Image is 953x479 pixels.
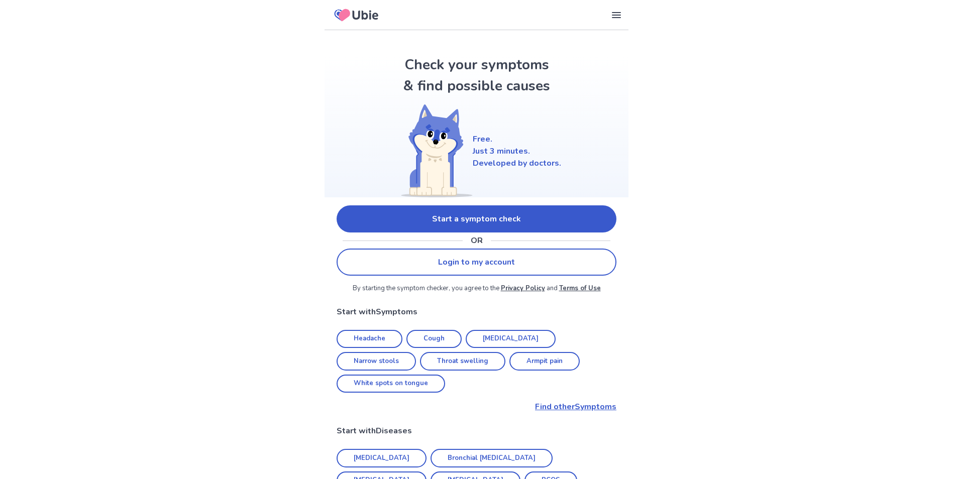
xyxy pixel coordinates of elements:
p: By starting the symptom checker, you agree to the and [337,284,616,294]
p: Start with Diseases [337,425,616,437]
p: Find other Symptoms [337,401,616,413]
a: Login to my account [337,249,616,276]
p: Free. [473,133,561,145]
a: Armpit pain [509,352,580,371]
img: Shiba (Welcome) [392,104,473,197]
p: Start with Symptoms [337,306,616,318]
p: Developed by doctors. [473,157,561,169]
p: Just 3 minutes. [473,145,561,157]
a: Narrow stools [337,352,416,371]
a: Privacy Policy [501,284,545,293]
h1: Check your symptoms & find possible causes [401,54,552,96]
a: Bronchial [MEDICAL_DATA] [431,449,553,467]
a: Terms of Use [559,284,601,293]
a: Throat swelling [420,352,505,371]
a: Headache [337,330,402,348]
a: [MEDICAL_DATA] [466,330,556,348]
a: [MEDICAL_DATA] [337,449,427,467]
p: OR [471,234,483,247]
a: White spots on tongue [337,375,445,393]
a: Find otherSymptoms [337,401,616,413]
a: Cough [406,330,462,348]
a: Start a symptom check [337,205,616,232]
